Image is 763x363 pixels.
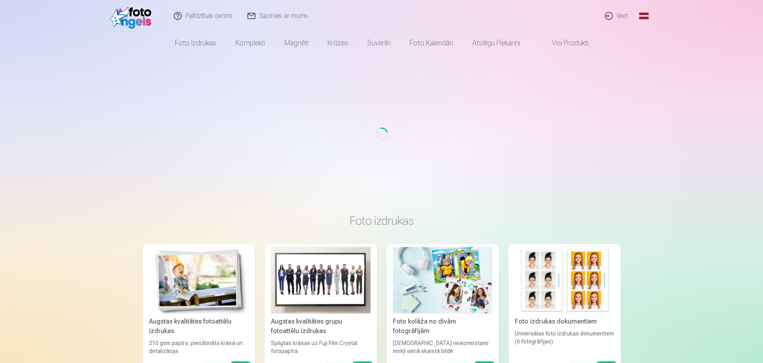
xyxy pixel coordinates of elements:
div: Universālas foto izdrukas dokumentiem (6 fotogrāfijas) [512,330,618,355]
img: Foto izdrukas dokumentiem [515,247,614,314]
a: Krūzes [318,32,358,54]
div: Foto kolāža no divām fotogrāfijām [390,317,496,336]
a: Foto izdrukas [165,32,226,54]
a: Visi produkti [530,32,598,54]
div: Foto izdrukas dokumentiem [512,317,618,326]
a: Foto kalendāri [400,32,463,54]
a: Suvenīri [358,32,400,54]
div: Augstas kvalitātes fotoattēlu izdrukas [146,317,252,336]
div: [DEMOGRAPHIC_DATA] neaizmirstami mirkļi vienā skaistā bildē [390,339,496,355]
div: Augstas kvalitātes grupu fotoattēlu izdrukas [268,317,374,336]
img: Augstas kvalitātes fotoattēlu izdrukas [149,247,249,314]
div: Spilgtas krāsas uz Fuji Film Crystal fotopapīra [268,339,374,355]
h3: Foto izdrukas [149,214,614,228]
img: Foto kolāža no divām fotogrāfijām [393,247,492,314]
img: Augstas kvalitātes grupu fotoattēlu izdrukas [271,247,371,314]
a: Komplekti [226,32,275,54]
div: 210 gsm papīrs, piesātināta krāsa un detalizācija [146,339,252,355]
a: Magnēti [275,32,318,54]
a: Atslēgu piekariņi [463,32,530,54]
img: /fa1 [110,3,156,29]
